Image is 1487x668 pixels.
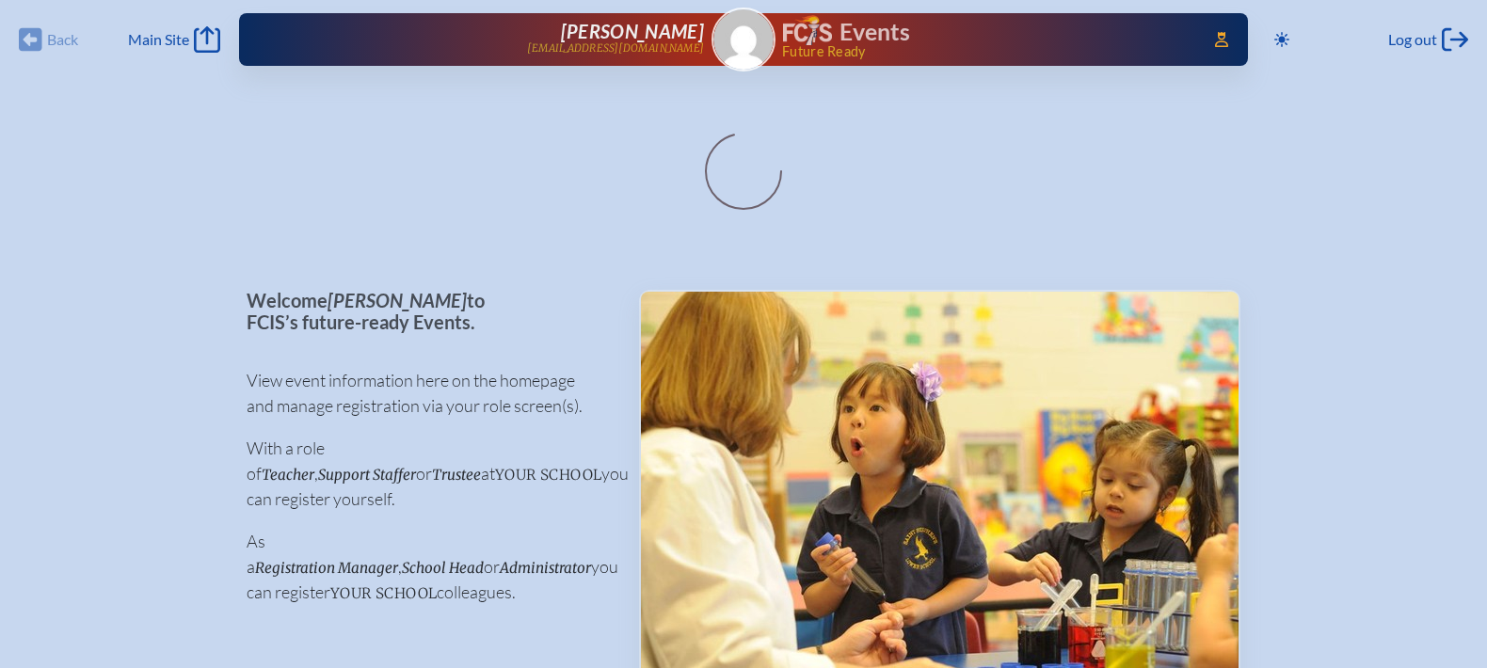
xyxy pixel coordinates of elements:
[128,26,220,53] a: Main Site
[500,559,591,577] span: Administrator
[328,289,467,311] span: [PERSON_NAME]
[782,45,1188,58] span: Future Ready
[262,466,314,484] span: Teacher
[712,8,775,72] a: Gravatar
[247,368,609,419] p: View event information here on the homepage and manage registration via your role screen(s).
[318,466,416,484] span: Support Staffer
[247,529,609,605] p: As a , or you can register colleagues.
[527,42,704,55] p: [EMAIL_ADDRESS][DOMAIN_NAME]
[255,559,398,577] span: Registration Manager
[299,21,704,58] a: [PERSON_NAME][EMAIL_ADDRESS][DOMAIN_NAME]
[495,466,601,484] span: your school
[713,9,774,70] img: Gravatar
[561,20,704,42] span: [PERSON_NAME]
[1388,30,1437,49] span: Log out
[247,436,609,512] p: With a role of , or at you can register yourself.
[402,559,484,577] span: School Head
[330,584,437,602] span: your school
[247,290,609,332] p: Welcome to FCIS’s future-ready Events.
[783,15,1188,58] div: FCIS Events — Future ready
[432,466,481,484] span: Trustee
[128,30,189,49] span: Main Site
